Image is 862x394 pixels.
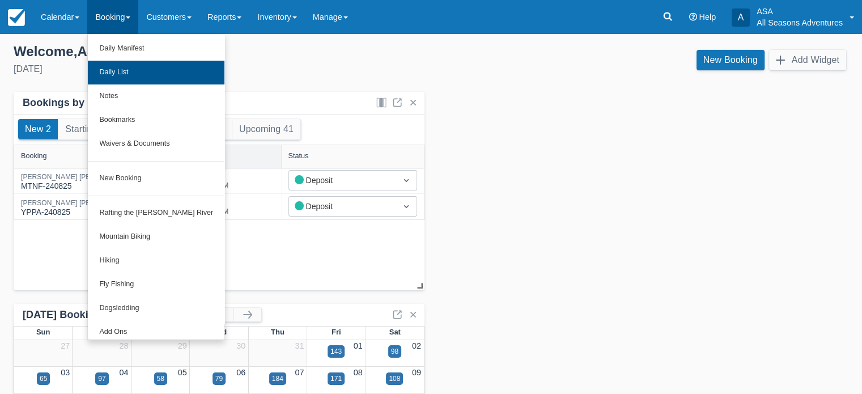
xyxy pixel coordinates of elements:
[14,43,422,60] div: Welcome , ASA !
[354,368,363,377] a: 08
[21,200,135,206] div: [PERSON_NAME] [PERSON_NAME]
[88,249,224,273] a: Hiking
[23,96,118,109] div: Bookings by Month
[699,12,716,22] span: Help
[14,62,422,76] div: [DATE]
[58,119,112,139] button: Starting 5
[757,17,843,28] p: All Seasons Adventures
[21,173,135,180] div: [PERSON_NAME] [PERSON_NAME]
[732,9,750,27] div: A
[288,152,309,160] div: Status
[330,374,342,384] div: 171
[769,50,846,70] button: Add Widget
[401,201,412,212] span: Dropdown icon
[295,341,304,350] a: 31
[157,374,164,384] div: 58
[88,108,224,132] a: Bookmarks
[295,174,390,187] div: Deposit
[178,368,187,377] a: 05
[215,374,223,384] div: 79
[88,167,224,190] a: New Booking
[21,152,47,160] div: Booking
[88,84,224,108] a: Notes
[412,341,421,350] a: 02
[18,119,58,139] button: New 2
[88,37,224,61] a: Daily Manifest
[178,341,187,350] a: 29
[61,368,70,377] a: 03
[21,173,135,192] div: MTNF-240825
[88,273,224,296] a: Fly Fishing
[61,341,70,350] a: 27
[236,368,245,377] a: 06
[88,296,224,320] a: Dogsledding
[271,328,284,336] span: Thu
[389,328,401,336] span: Sat
[8,9,25,26] img: checkfront-main-nav-mini-logo.png
[236,341,245,350] a: 30
[88,61,224,84] a: Daily List
[21,178,135,183] a: [PERSON_NAME] [PERSON_NAME]MTNF-240825
[295,200,390,213] div: Deposit
[689,13,697,21] i: Help
[21,200,135,218] div: YPPA-240825
[40,374,47,384] div: 65
[98,374,105,384] div: 97
[23,308,206,321] div: [DATE] Booking Calendar
[232,119,300,139] button: Upcoming 41
[21,204,135,209] a: [PERSON_NAME] [PERSON_NAME]YPPA-240825
[391,346,398,357] div: 98
[88,132,224,156] a: Waivers & Documents
[88,225,224,249] a: Mountain Biking
[36,328,50,336] span: Sun
[697,50,765,70] a: New Booking
[757,6,843,17] p: ASA
[412,368,421,377] a: 09
[295,368,304,377] a: 07
[332,328,341,336] span: Fri
[120,341,129,350] a: 28
[88,320,224,344] a: Add Ons
[88,201,224,225] a: Rafting the [PERSON_NAME] River
[87,34,225,340] ul: Booking
[330,346,342,357] div: 143
[120,368,129,377] a: 04
[389,374,400,384] div: 108
[354,341,363,350] a: 01
[272,374,283,384] div: 184
[401,175,412,186] span: Dropdown icon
